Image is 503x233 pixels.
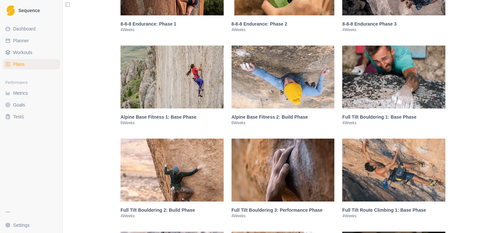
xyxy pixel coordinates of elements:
[232,120,335,126] p: 6 Weeks
[121,213,224,219] p: 4 Weeks
[3,59,60,69] a: Plans
[121,114,224,120] h3: Alpine Base Fitness 1: Base Phase
[342,207,445,213] h3: Full Tilt Route Climbing 1: Base Phase
[3,3,60,18] a: LogoSequence
[3,88,60,98] a: Metrics
[7,5,15,16] img: Logo
[232,207,335,213] h3: Full Tilt Bouldering 3: Performance Phase
[342,27,445,32] p: 4 Weeks
[3,111,60,122] a: Tests
[342,120,445,126] p: 4 Weeks
[13,90,28,96] span: Metrics
[121,120,224,126] p: 6 Weeks
[3,77,60,88] div: Performance
[18,8,40,13] span: Sequence
[3,35,60,46] a: Planner
[3,47,60,58] a: Workouts
[232,46,335,108] img: Alpine Base Fitness 2: Build Phase
[342,46,445,108] img: Full Tilt Bouldering 1: Base Phase
[13,102,25,108] span: Goals
[121,207,224,213] h3: Full Tilt Bouldering 2: Build Phase
[13,61,25,68] span: Plans
[232,213,335,219] p: 4 Weeks
[3,24,60,34] a: Dashboard
[232,114,335,120] h3: Alpine Base Fitness 2: Build Phase
[3,220,60,230] button: Settings
[3,100,60,110] a: Goals
[13,37,29,44] span: Planner
[121,139,224,202] img: Full Tilt Bouldering 2: Build Phase
[232,139,335,202] img: Full Tilt Bouldering 3: Performance Phase
[13,113,24,120] span: Tests
[121,21,224,27] h3: 8-8-8 Endurance: Phase 1
[232,21,335,27] h3: 8-8-8 Endurance: Phase 2
[13,26,36,32] span: Dashboard
[232,27,335,32] p: 4 Weeks
[13,49,32,56] span: Workouts
[121,27,224,32] p: 4 Weeks
[342,213,445,219] p: 4 Weeks
[342,139,445,202] img: Full Tilt Route Climbing 1: Base Phase
[121,46,224,108] img: Alpine Base Fitness 1: Base Phase
[342,114,445,120] h3: Full Tilt Bouldering 1: Base Phase
[342,21,445,27] h3: 8-8-8 Endurance Phase 3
